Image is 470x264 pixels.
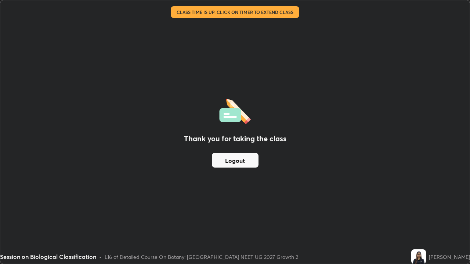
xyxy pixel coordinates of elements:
[105,253,298,261] div: L16 of Detailed Course On Botany: [GEOGRAPHIC_DATA] NEET UG 2027 Growth 2
[184,133,286,144] h2: Thank you for taking the class
[429,253,470,261] div: [PERSON_NAME]
[411,249,426,264] img: 5dd7e0702dfe4f69bf807b934bb836a9.jpg
[219,96,251,124] img: offlineFeedback.1438e8b3.svg
[99,253,102,261] div: •
[212,153,258,168] button: Logout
